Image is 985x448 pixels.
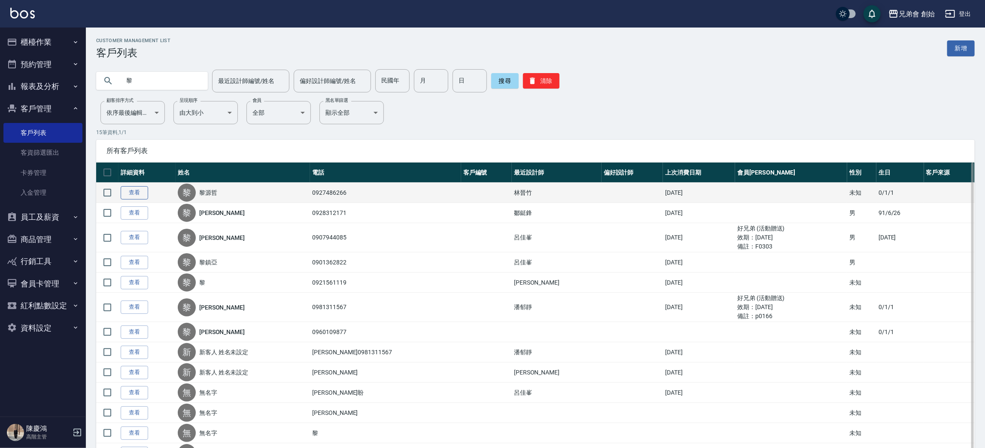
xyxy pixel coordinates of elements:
[663,223,735,252] td: [DATE]
[512,362,602,383] td: [PERSON_NAME]
[512,163,602,183] th: 最近設計師
[737,294,845,303] ul: 好兄弟 (活動贈送)
[26,433,70,441] p: 高階主管
[310,362,461,383] td: [PERSON_NAME]
[3,228,82,251] button: 商品管理
[737,303,845,312] ul: 效期： [DATE]
[3,163,82,183] a: 卡券管理
[737,224,845,233] ul: 好兄弟 (活動贈送)
[847,362,876,383] td: 未知
[310,403,461,423] td: [PERSON_NAME]
[847,203,876,223] td: 男
[252,97,261,104] label: 會員
[602,163,663,183] th: 偏好設計師
[512,203,602,223] td: 鄒鋌鋒
[310,342,461,362] td: [PERSON_NAME]0981311567
[178,424,196,442] div: 無
[847,423,876,443] td: 未知
[199,429,217,437] a: 無名字
[106,97,134,104] label: 顧客排序方式
[310,183,461,203] td: 0927486266
[178,404,196,422] div: 無
[663,342,735,362] td: [DATE]
[7,424,24,441] img: Person
[512,293,602,322] td: 潘郁靜
[310,203,461,223] td: 0928312171
[847,223,876,252] td: 男
[876,293,924,322] td: 0/1/1
[847,342,876,362] td: 未知
[737,312,845,321] ul: 備註： p0166
[663,163,735,183] th: 上次消費日期
[119,163,176,183] th: 詳細資料
[3,53,82,76] button: 預約管理
[863,5,881,22] button: save
[847,322,876,342] td: 未知
[199,328,245,336] a: [PERSON_NAME]
[512,252,602,273] td: 呂佳峯
[663,293,735,322] td: [DATE]
[876,322,924,342] td: 0/1/1
[947,40,975,56] a: 新增
[199,368,249,377] a: 新客人 姓名未設定
[735,163,847,183] th: 會員[PERSON_NAME]
[847,273,876,293] td: 未知
[199,209,245,217] a: [PERSON_NAME]
[924,163,975,183] th: 客戶來源
[121,325,148,339] a: 查看
[876,163,924,183] th: 生日
[512,383,602,403] td: 呂佳峯
[310,383,461,403] td: [PERSON_NAME]盼
[310,423,461,443] td: 黎
[199,278,205,287] a: 黎
[523,73,559,89] button: 清除
[246,101,311,124] div: 全部
[96,129,975,136] p: 15 筆資料, 1 / 1
[121,276,148,289] a: 查看
[121,256,148,269] a: 查看
[899,9,935,19] div: 兄弟會 創始
[199,233,245,242] a: [PERSON_NAME]
[663,383,735,403] td: [DATE]
[3,75,82,98] button: 報表及分析
[847,293,876,322] td: 未知
[121,231,148,244] a: 查看
[319,101,384,124] div: 顯示全部
[100,101,165,124] div: 依序最後編輯時間
[179,97,198,104] label: 呈現順序
[663,183,735,203] td: [DATE]
[3,183,82,203] a: 入金管理
[512,342,602,362] td: 潘郁靜
[3,206,82,228] button: 員工及薪資
[120,69,201,92] input: 搜尋關鍵字
[847,183,876,203] td: 未知
[663,203,735,223] td: [DATE]
[737,242,845,251] ul: 備註： F0303
[310,273,461,293] td: 0921561119
[121,346,148,359] a: 查看
[121,206,148,220] a: 查看
[178,184,196,202] div: 黎
[3,295,82,317] button: 紅利點數設定
[199,388,217,397] a: 無名字
[178,229,196,247] div: 黎
[876,203,924,223] td: 91/6/26
[663,362,735,383] td: [DATE]
[876,183,924,203] td: 0/1/1
[121,186,148,199] a: 查看
[491,73,519,89] button: 搜尋
[199,303,245,312] a: [PERSON_NAME]
[10,8,35,18] img: Logo
[847,383,876,403] td: 未知
[3,250,82,273] button: 行銷工具
[121,301,148,314] a: 查看
[663,273,735,293] td: [DATE]
[3,273,82,295] button: 會員卡管理
[176,163,310,183] th: 姓名
[310,223,461,252] td: 0907944085
[847,163,876,183] th: 性別
[199,348,249,356] a: 新客人 姓名未設定
[3,123,82,143] a: 客戶列表
[310,252,461,273] td: 0901362822
[178,273,196,292] div: 黎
